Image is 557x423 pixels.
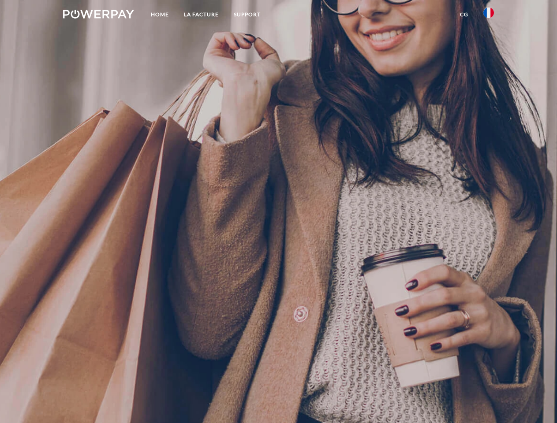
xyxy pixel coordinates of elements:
[483,7,494,18] img: fr
[176,7,226,22] a: LA FACTURE
[226,7,268,22] a: Support
[143,7,176,22] a: Home
[63,10,134,19] img: logo-powerpay-white.svg
[452,7,476,22] a: CG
